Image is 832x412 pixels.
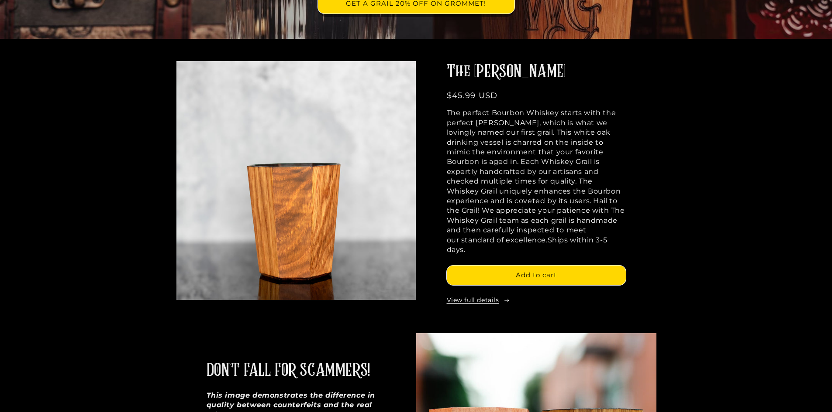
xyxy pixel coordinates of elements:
[447,61,626,83] h2: The [PERSON_NAME]
[447,266,626,285] button: Add to cart
[207,359,370,382] h2: DON'T FALL FOR SCAMMERS!
[447,296,626,305] a: View full details
[447,91,498,100] span: $45.99 USD
[516,271,557,279] span: Add to cart
[447,108,626,255] p: The perfect Bourbon Whiskey starts with the perfect [PERSON_NAME], which is what we lovingly name...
